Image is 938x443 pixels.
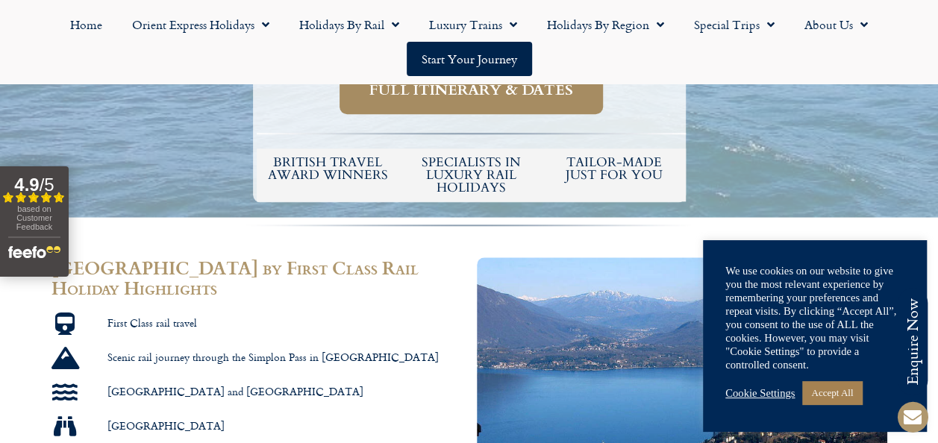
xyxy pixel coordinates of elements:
[679,7,790,42] a: Special Trips
[51,277,462,298] h2: Holiday Highlights
[414,7,532,42] a: Luxury Trains
[802,381,862,404] a: Accept All
[725,386,795,400] a: Cookie Settings
[104,419,225,433] span: [GEOGRAPHIC_DATA]
[790,7,883,42] a: About Us
[7,7,931,76] nav: Menu
[340,66,603,114] a: Full itinerary & dates
[55,7,117,42] a: Home
[264,156,393,181] h5: British Travel Award winners
[104,351,439,365] span: Scenic rail journey through the Simplon Pass in [GEOGRAPHIC_DATA]
[550,156,678,181] h5: tailor-made just for you
[725,264,904,371] div: We use cookies on our website to give you the most relevant experience by remembering your prefer...
[284,7,414,42] a: Holidays by Rail
[104,316,197,330] span: First Class rail travel
[117,7,284,42] a: Orient Express Holidays
[369,81,573,99] span: Full itinerary & dates
[407,42,532,76] a: Start your Journey
[51,257,462,277] h2: [GEOGRAPHIC_DATA] by First Class Rail
[104,385,363,399] span: [GEOGRAPHIC_DATA] and [GEOGRAPHIC_DATA]
[407,156,535,194] h6: Specialists in luxury rail holidays
[532,7,679,42] a: Holidays by Region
